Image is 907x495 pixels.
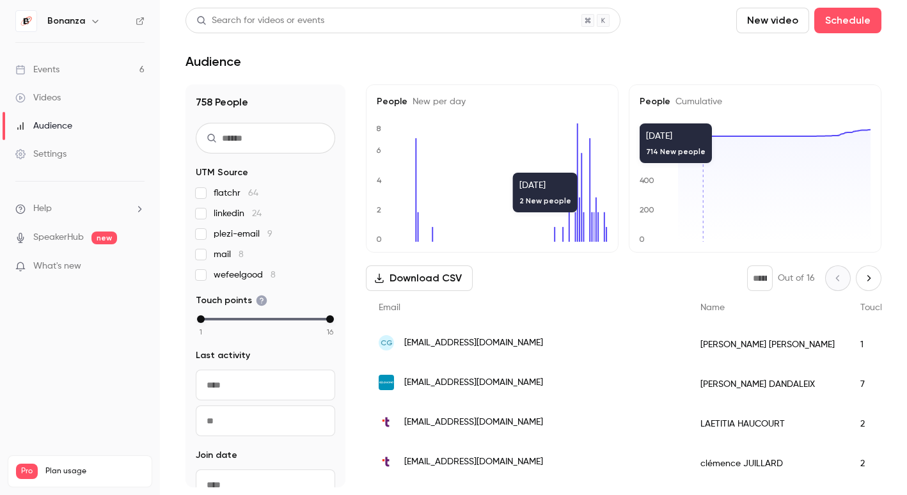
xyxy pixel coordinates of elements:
text: 4 [377,176,382,185]
span: 8 [239,250,244,259]
h1: Audience [185,54,241,69]
span: 9 [267,230,272,239]
text: 8 [376,124,381,133]
span: plezi-email [214,228,272,240]
span: [EMAIL_ADDRESS][DOMAIN_NAME] [404,455,543,469]
span: linkedin [214,207,262,220]
span: mail [214,248,244,261]
span: [EMAIL_ADDRESS][DOMAIN_NAME] [404,416,543,429]
span: 16 [327,326,333,338]
span: Cumulative [670,97,722,106]
span: Join date [196,449,237,462]
span: Last activity [196,349,250,362]
span: Help [33,202,52,216]
div: Events [15,63,59,76]
span: UTM Source [196,166,248,179]
li: help-dropdown-opener [15,202,145,216]
text: 400 [640,176,654,185]
span: 8 [271,271,276,279]
span: 24 [252,209,262,218]
h1: 758 People [196,95,335,110]
span: flatchr [214,187,258,200]
div: min [197,315,205,323]
div: [PERSON_NAME] DANDALEIX [688,365,848,404]
button: New video [736,8,809,33]
div: Search for videos or events [196,14,324,27]
span: Plan usage [45,466,144,476]
img: talent.com [379,414,394,430]
span: [EMAIL_ADDRESS][DOMAIN_NAME] [404,336,543,350]
span: 1 [200,326,202,338]
text: 0 [639,235,645,244]
text: 200 [640,205,654,214]
button: Download CSV [366,265,473,291]
span: new [91,232,117,244]
p: Out of 16 [778,272,815,285]
text: 800 [639,124,654,133]
span: wefeelgood [214,269,276,281]
span: Pro [16,464,38,479]
text: 2 [377,205,381,214]
text: 0 [376,235,382,244]
button: Schedule [814,8,881,33]
h6: Bonanza [47,15,85,27]
span: Touch points [196,294,267,307]
span: New per day [407,97,466,106]
iframe: Noticeable Trigger [129,261,145,272]
span: [EMAIL_ADDRESS][DOMAIN_NAME] [404,376,543,389]
div: Audience [15,120,72,132]
button: Next page [856,265,881,291]
span: 64 [248,189,258,198]
span: cg [381,337,393,349]
div: Videos [15,91,61,104]
h5: People [377,95,608,108]
span: Name [700,303,725,312]
img: talent.com [379,454,394,469]
div: max [326,315,334,323]
h5: People [640,95,871,108]
div: LAETITIA HAUCOURT [688,404,848,444]
img: Bonanza [16,11,36,31]
div: Settings [15,148,67,161]
text: 6 [376,146,381,155]
a: SpeakerHub [33,231,84,244]
img: axione.fr [379,375,394,390]
span: What's new [33,260,81,273]
text: 600 [639,146,654,155]
div: [PERSON_NAME] [PERSON_NAME] [688,325,848,365]
div: clémence JUILLARD [688,444,848,483]
span: Email [379,303,400,312]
